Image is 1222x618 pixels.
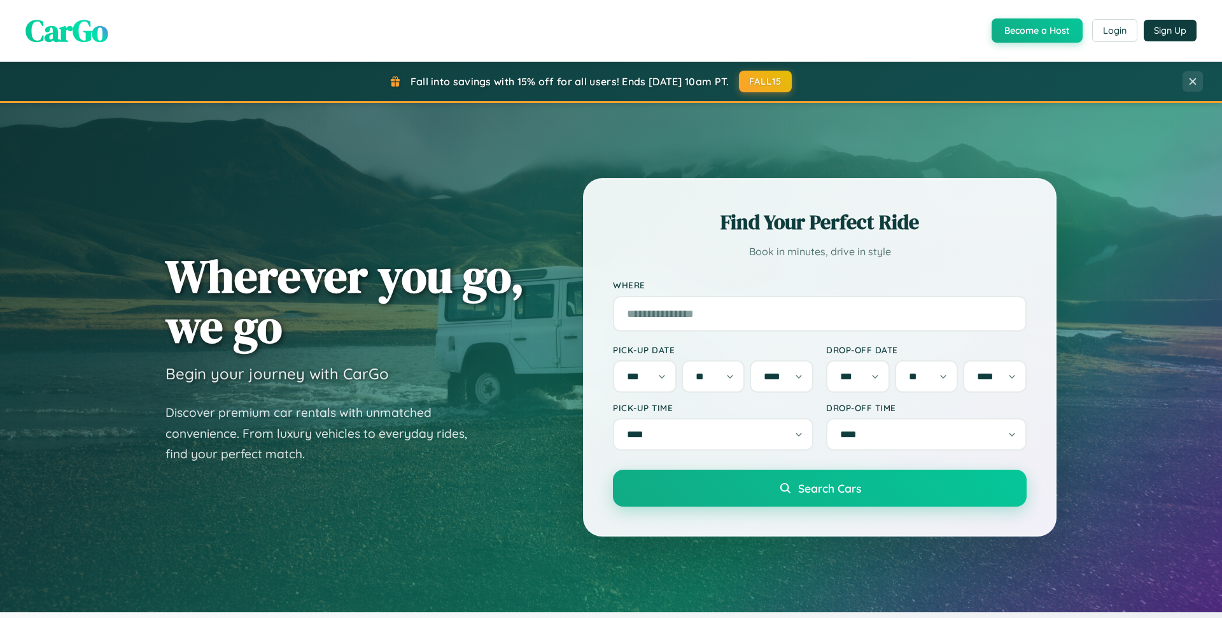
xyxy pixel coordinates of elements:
[992,18,1083,43] button: Become a Host
[165,364,389,383] h3: Begin your journey with CarGo
[613,470,1027,507] button: Search Cars
[1092,19,1137,42] button: Login
[798,481,861,495] span: Search Cars
[165,251,524,351] h1: Wherever you go, we go
[1144,20,1197,41] button: Sign Up
[25,10,108,52] span: CarGo
[826,402,1027,413] label: Drop-off Time
[165,402,484,465] p: Discover premium car rentals with unmatched convenience. From luxury vehicles to everyday rides, ...
[411,75,729,88] span: Fall into savings with 15% off for all users! Ends [DATE] 10am PT.
[613,344,813,355] label: Pick-up Date
[613,280,1027,291] label: Where
[613,402,813,413] label: Pick-up Time
[613,208,1027,236] h2: Find Your Perfect Ride
[613,242,1027,261] p: Book in minutes, drive in style
[826,344,1027,355] label: Drop-off Date
[739,71,792,92] button: FALL15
